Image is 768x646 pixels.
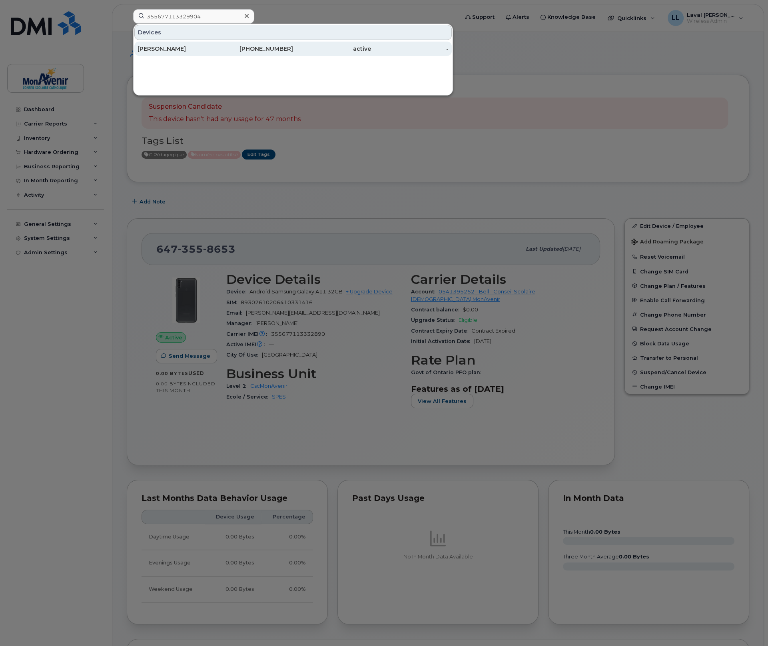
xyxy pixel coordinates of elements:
[134,25,452,40] div: Devices
[371,45,449,53] div: -
[293,45,371,53] div: active
[134,42,452,56] a: [PERSON_NAME][PHONE_NUMBER]active-
[215,45,293,53] div: [PHONE_NUMBER]
[138,45,215,53] div: [PERSON_NAME]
